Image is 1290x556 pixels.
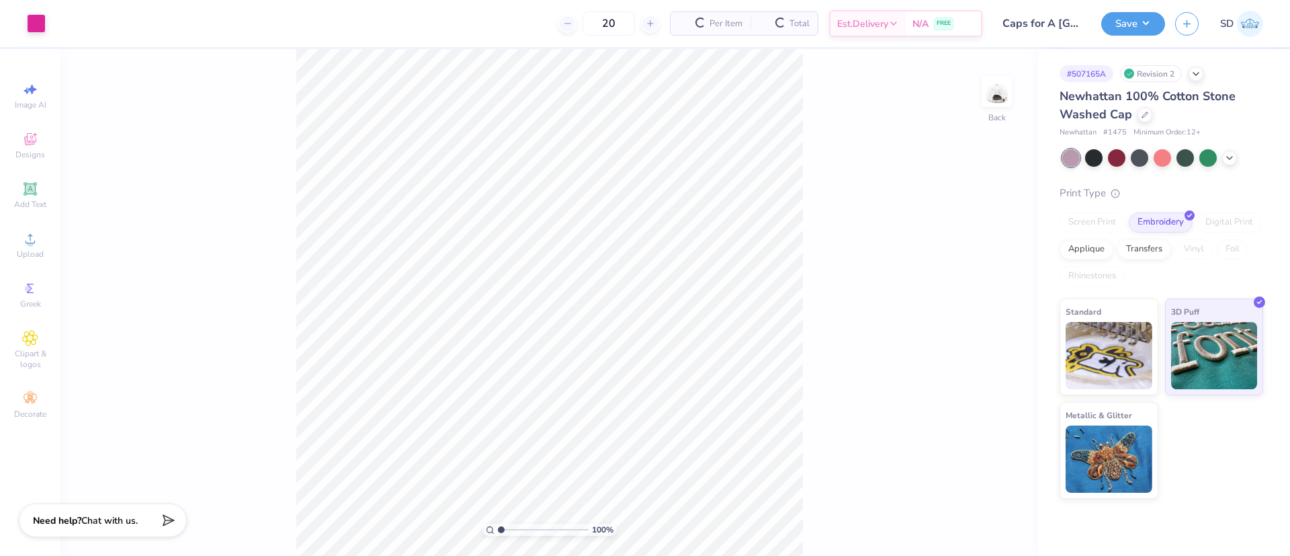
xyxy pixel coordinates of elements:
span: Total [789,17,810,31]
div: Transfers [1117,239,1171,260]
span: N/A [912,17,929,31]
button: Save [1101,12,1165,36]
input: – – [583,11,635,36]
span: Standard [1066,305,1101,319]
div: Vinyl [1175,239,1213,260]
span: Per Item [709,17,742,31]
div: Screen Print [1060,212,1125,233]
a: SD [1220,11,1263,37]
span: Decorate [14,409,46,420]
span: 3D Puff [1171,305,1199,319]
div: Foil [1217,239,1248,260]
div: Revision 2 [1120,65,1182,82]
strong: Need help? [33,514,81,527]
span: Minimum Order: 12 + [1133,127,1201,138]
span: Greek [20,299,41,309]
div: Applique [1060,239,1113,260]
img: Metallic & Glitter [1066,426,1152,493]
span: Chat with us. [81,514,138,527]
span: Image AI [15,100,46,110]
img: 3D Puff [1171,322,1258,389]
img: Standard [1066,322,1152,389]
input: Untitled Design [992,10,1091,37]
span: Upload [17,249,44,260]
span: Newhattan [1060,127,1096,138]
div: Embroidery [1129,212,1193,233]
span: 100 % [592,524,613,536]
span: Newhattan 100% Cotton Stone Washed Cap [1060,88,1236,122]
span: Est. Delivery [837,17,888,31]
span: Metallic & Glitter [1066,408,1132,422]
span: # 1475 [1103,127,1127,138]
div: Print Type [1060,186,1263,201]
span: Designs [15,149,45,160]
div: Rhinestones [1060,266,1125,286]
span: SD [1220,16,1234,32]
img: Sparsh Drolia [1237,11,1263,37]
img: Back [984,78,1010,105]
span: FREE [937,19,951,28]
div: Digital Print [1197,212,1262,233]
div: # 507165A [1060,65,1113,82]
span: Clipart & logos [7,348,54,370]
div: Back [988,112,1006,124]
span: Add Text [14,199,46,210]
